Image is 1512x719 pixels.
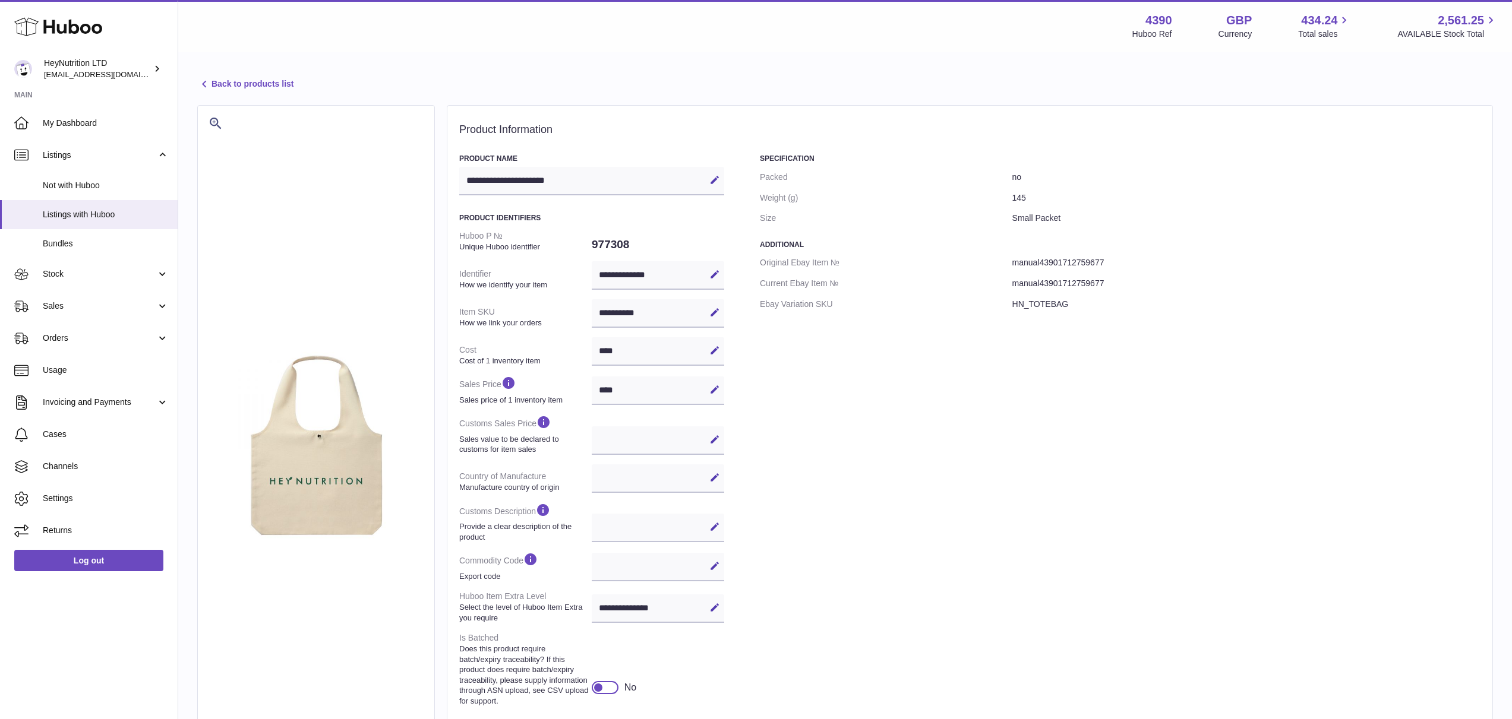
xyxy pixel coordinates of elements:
dd: 145 [1012,188,1481,208]
strong: Export code [459,571,589,582]
strong: Unique Huboo identifier [459,242,589,252]
dt: Huboo Item Extra Level [459,586,592,628]
span: Listings [43,150,156,161]
h2: Product Information [459,123,1481,137]
h3: Specification [760,154,1481,163]
dd: no [1012,167,1481,188]
span: Cases [43,429,169,440]
strong: Select the level of Huboo Item Extra you require [459,602,589,623]
strong: How we identify your item [459,280,589,290]
span: Total sales [1298,28,1351,40]
span: Invoicing and Payments [43,397,156,408]
strong: Sales value to be declared to customs for item sales [459,434,589,455]
h3: Additional [760,240,1481,249]
dt: Weight (g) [760,188,1012,208]
span: Sales [43,300,156,312]
strong: Provide a clear description of the product [459,521,589,542]
img: info@heynutrition.com [14,60,32,78]
dt: Identifier [459,264,592,294]
a: Back to products list [197,77,293,91]
strong: 4390 [1145,12,1172,28]
span: Listings with Huboo [43,209,169,220]
a: 2,561.25 AVAILABLE Stock Total [1397,12,1498,40]
dd: manual43901712759677 [1012,252,1481,273]
dt: Size [760,208,1012,229]
a: Log out [14,550,163,571]
a: 434.24 Total sales [1298,12,1351,40]
dt: Country of Manufacture [459,466,592,497]
strong: GBP [1226,12,1252,28]
dd: 977308 [592,232,724,257]
dt: Customs Description [459,498,592,547]
dt: Packed [760,167,1012,188]
strong: How we link your orders [459,318,589,328]
dd: HN_TOTEBAG [1012,294,1481,315]
div: Currency [1219,28,1252,40]
dd: manual43901712759677 [1012,273,1481,294]
dt: Current Ebay Item № [760,273,1012,294]
dt: Customs Sales Price [459,410,592,459]
span: 2,561.25 [1438,12,1484,28]
img: 43901725565394.jpg [210,341,422,553]
dd: Small Packet [1012,208,1481,229]
div: No [624,681,636,694]
h3: Product Name [459,154,724,163]
dt: Huboo P № [459,226,592,256]
dt: Sales Price [459,370,592,410]
span: Settings [43,493,169,504]
span: Orders [43,332,156,344]
span: 434.24 [1301,12,1337,28]
dt: Is Batched [459,628,592,711]
span: AVAILABLE Stock Total [1397,28,1498,40]
span: Bundles [43,238,169,249]
span: Channels [43,461,169,472]
dt: Item SKU [459,302,592,332]
dt: Original Ebay Item № [760,252,1012,273]
dt: Cost [459,340,592,370]
div: HeyNutrition LTD [44,58,151,80]
strong: Cost of 1 inventory item [459,356,589,366]
strong: Sales price of 1 inventory item [459,395,589,406]
span: [EMAIL_ADDRESS][DOMAIN_NAME] [44,69,175,79]
span: Usage [43,365,169,376]
span: Returns [43,525,169,536]
h3: Product Identifiers [459,213,724,223]
div: Huboo Ref [1132,28,1172,40]
dt: Commodity Code [459,547,592,586]
dt: Ebay Variation SKU [760,294,1012,315]
span: My Dashboard [43,118,169,129]
strong: Does this product require batch/expiry traceability? If this product does require batch/expiry tr... [459,644,589,706]
span: Not with Huboo [43,180,169,191]
span: Stock [43,268,156,280]
strong: Manufacture country of origin [459,482,589,493]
